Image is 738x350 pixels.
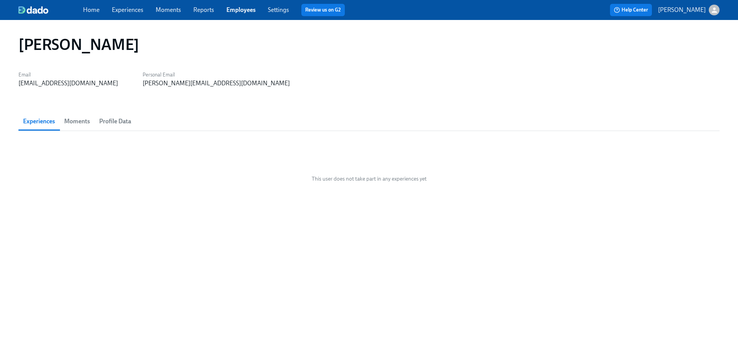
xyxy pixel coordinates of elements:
p: [PERSON_NAME] [658,6,706,14]
button: [PERSON_NAME] [658,5,720,15]
a: Review us on G2 [305,6,341,14]
img: dado [18,6,48,14]
label: Personal Email [143,71,290,79]
a: Moments [156,6,181,13]
a: Settings [268,6,289,13]
label: Email [18,71,118,79]
button: Review us on G2 [301,4,345,16]
span: This user does not take part in any experiences yet [312,175,427,182]
span: Moments [64,116,90,127]
div: [PERSON_NAME][EMAIL_ADDRESS][DOMAIN_NAME] [143,79,290,88]
a: Reports [193,6,214,13]
span: Profile Data [99,116,131,127]
a: Employees [226,6,256,13]
h1: [PERSON_NAME] [18,35,139,54]
a: dado [18,6,83,14]
span: Help Center [614,6,648,14]
span: Experiences [23,116,55,127]
a: Home [83,6,100,13]
div: [EMAIL_ADDRESS][DOMAIN_NAME] [18,79,118,88]
button: Help Center [610,4,652,16]
a: Experiences [112,6,143,13]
